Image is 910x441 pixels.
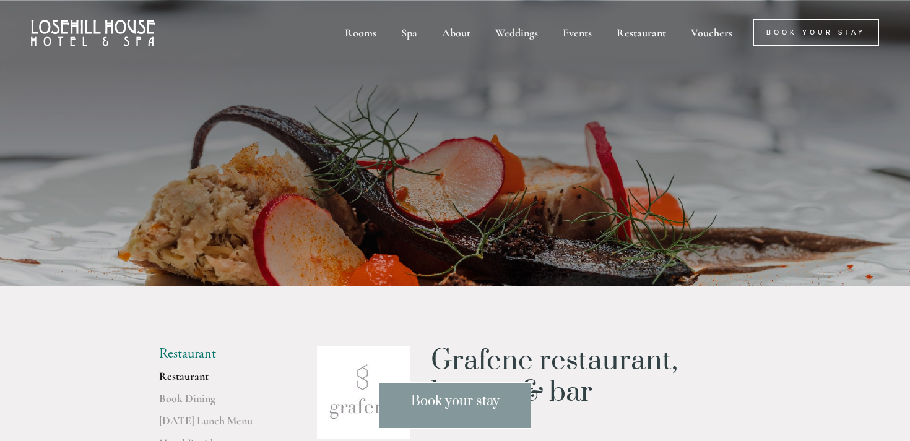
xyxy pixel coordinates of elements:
img: Losehill House [31,20,155,46]
a: Book your stay [379,382,531,429]
div: Rooms [334,19,388,46]
span: Book your stay [411,393,500,416]
div: Events [552,19,603,46]
div: Weddings [484,19,549,46]
a: Book Your Stay [753,19,879,46]
li: Restaurant [159,346,277,362]
a: Restaurant [159,369,277,392]
div: About [431,19,482,46]
div: Restaurant [605,19,677,46]
div: Spa [390,19,428,46]
a: Vouchers [680,19,743,46]
img: grafene.jpg [317,346,410,439]
h1: Grafene restaurant, lounge & bar [431,346,751,408]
